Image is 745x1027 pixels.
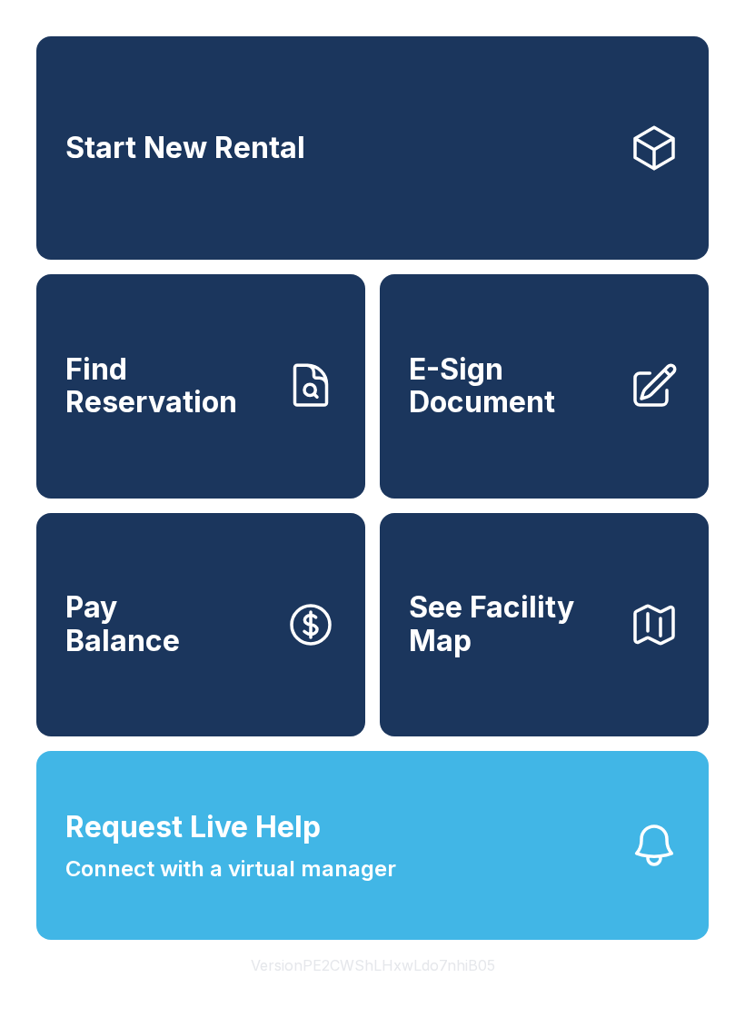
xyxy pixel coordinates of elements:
button: VersionPE2CWShLHxwLdo7nhiB05 [236,940,510,991]
span: Find Reservation [65,353,271,420]
span: Connect with a virtual manager [65,853,396,885]
a: Find Reservation [36,274,365,498]
span: Request Live Help [65,805,321,849]
button: Request Live HelpConnect with a virtual manager [36,751,709,940]
span: Pay Balance [65,591,180,657]
a: PayBalance [36,513,365,736]
span: See Facility Map [409,591,614,657]
span: Start New Rental [65,132,305,165]
button: See Facility Map [380,513,709,736]
a: E-Sign Document [380,274,709,498]
span: E-Sign Document [409,353,614,420]
a: Start New Rental [36,36,709,260]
